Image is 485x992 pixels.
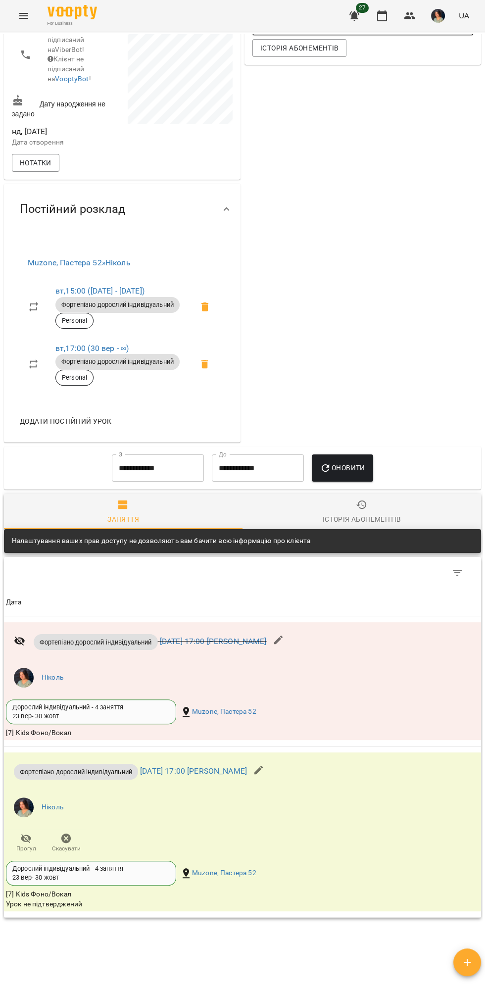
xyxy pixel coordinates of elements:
span: Прогул [16,844,36,853]
div: Дорослий індивідуальний - 4 заняття [12,864,170,873]
span: Фортепіано дорослий індивідуальний [55,300,180,309]
a: Muzone, Пастера 52 [192,868,256,878]
button: Оновити [312,454,373,482]
div: 23 вер - 30 жовт [12,712,59,721]
button: Нотатки [12,154,59,172]
button: UA [455,6,473,25]
a: вт,17:00 (30 вер - ∞) [55,344,129,353]
a: [DATE] 17:00 [PERSON_NAME] [140,767,247,776]
button: Скасувати [46,829,86,857]
div: Table Toolbar [4,557,481,589]
span: Нотатки [20,157,51,169]
button: Додати постійний урок [16,412,115,430]
span: Видалити приватний урок Ніколь вт 17:00 клієнта Калічак Євгеній [193,352,217,376]
span: For Business [48,20,97,27]
span: Personal [56,316,93,325]
span: Дата [6,596,479,608]
img: e7cc86ff2ab213a8ed988af7ec1c5bbe.png [431,9,445,23]
span: Фортепіано дорослий індивідуальний [55,357,180,366]
a: Ніколь [42,673,63,683]
div: [7] Kids Фоно/Вокал [4,888,73,901]
span: 27 [356,3,369,13]
div: Історія абонементів [323,513,401,525]
a: VooptyBot [55,75,89,83]
div: Дорослий індивідуальний - 4 заняття23 вер- 30 жовт [6,861,176,886]
span: Personal [56,373,93,382]
div: Дата [6,596,22,608]
div: Дорослий індивідуальний - 4 заняття [12,703,170,712]
img: e7cc86ff2ab213a8ed988af7ec1c5bbe.png [14,797,34,817]
div: Sort [6,596,22,608]
span: Скасувати [52,844,81,853]
div: Налаштування ваших прав доступу не дозволяють вам бачити всю інформацію про клієнта [12,532,310,550]
div: Постійний розклад [4,184,241,235]
img: e7cc86ff2ab213a8ed988af7ec1c5bbe.png [14,668,34,688]
a: Ніколь [42,802,63,812]
span: Оновити [320,462,365,474]
a: [DATE] 17:00 [PERSON_NAME] [160,637,267,646]
span: UA [459,10,469,21]
span: Додати постійний урок [20,415,111,427]
button: Історія абонементів [252,39,346,57]
span: Видалити приватний урок Ніколь вт 15:00 клієнта Калічак Євгеній [193,295,217,319]
div: Дату народження не задано [10,93,122,121]
span: Клієнт не підписаний на ViberBot! [48,26,85,53]
div: Урок не підтверджений [6,899,320,909]
img: Voopty Logo [48,5,97,19]
span: Історія абонементів [260,42,339,54]
button: Прогул [6,829,46,857]
span: Постійний розклад [20,201,125,217]
button: Menu [12,4,36,28]
span: Клієнт не підписаний на ! [48,55,91,82]
a: Muzone, Пастера 52»Ніколь [28,258,131,267]
span: нд, [DATE] [12,126,120,138]
a: вт,15:00 ([DATE] - [DATE]) [55,286,145,296]
div: [7] Kids Фоно/Вокал [4,726,73,740]
div: Заняття [107,513,139,525]
div: Дорослий індивідуальний - 4 заняття23 вер- 30 жовт [6,699,176,724]
a: Muzone, Пастера 52 [192,707,256,717]
div: 23 вер - 30 жовт [12,873,59,882]
span: Фортепіано дорослий індивідуальний [34,638,158,647]
span: Фортепіано дорослий індивідуальний [14,767,138,777]
button: Фільтр [445,561,469,585]
p: Дата створення [12,138,120,148]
